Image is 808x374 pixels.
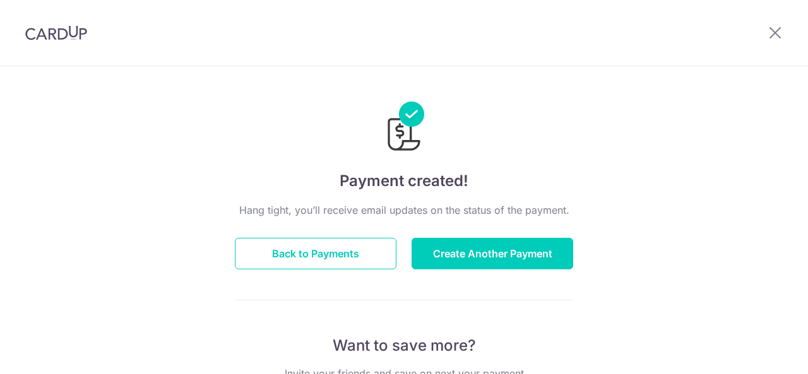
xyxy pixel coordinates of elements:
[25,25,87,40] img: CardUp
[235,170,573,192] h4: Payment created!
[235,336,573,356] p: Want to save more?
[412,238,573,269] button: Create Another Payment
[384,102,424,155] img: Payments
[235,202,573,218] p: Hang tight, you’ll receive email updates on the status of the payment.
[235,238,396,269] button: Back to Payments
